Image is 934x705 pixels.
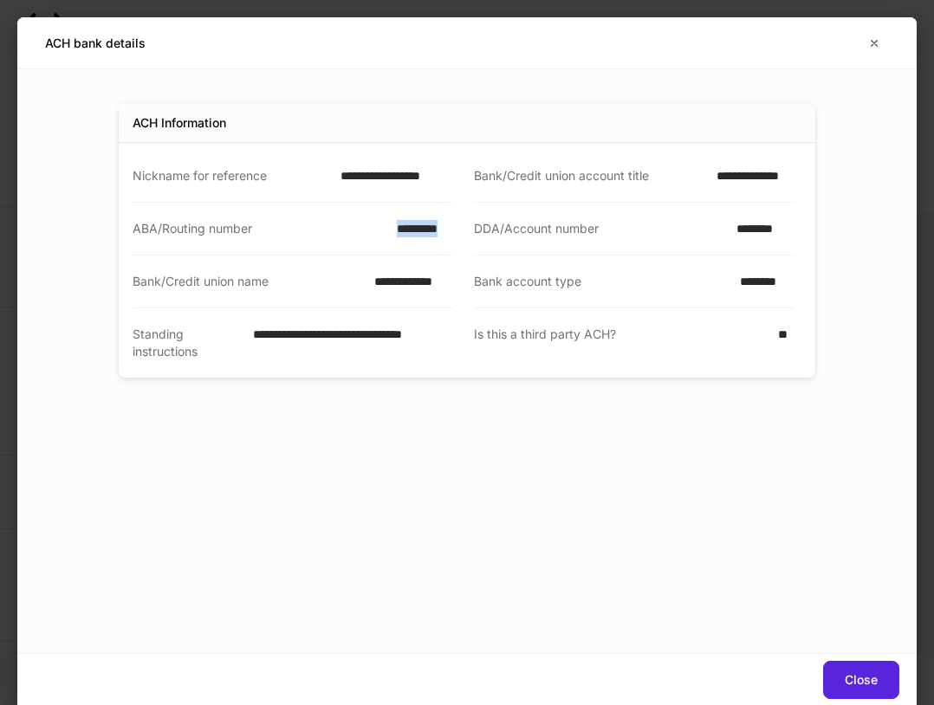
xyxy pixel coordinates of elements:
div: DDA/Account number [474,220,726,237]
div: Nickname for reference [133,167,330,184]
div: ACH Information [133,114,226,132]
div: Bank/Credit union account title [474,167,706,184]
div: Standing instructions [133,326,243,360]
div: Is this a third party ACH? [474,326,768,360]
div: Close [845,674,878,686]
h5: ACH bank details [45,35,146,52]
div: Bank account type [474,273,730,290]
div: Bank/Credit union name [133,273,364,290]
div: ABA/Routing number [133,220,386,237]
button: Close [823,661,899,699]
